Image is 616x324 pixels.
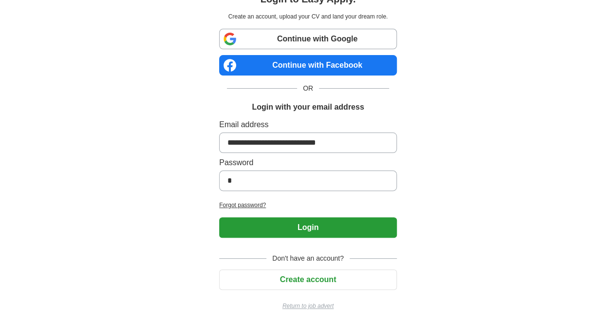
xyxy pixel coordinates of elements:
a: Continue with Facebook [219,55,397,76]
a: Return to job advert [219,302,397,310]
a: Continue with Google [219,29,397,49]
label: Password [219,157,397,169]
a: Forgot password? [219,201,397,210]
button: Login [219,217,397,238]
span: Don't have an account? [266,253,350,264]
button: Create account [219,269,397,290]
p: Create an account, upload your CV and land your dream role. [221,12,395,21]
span: OR [297,83,319,94]
label: Email address [219,119,397,131]
a: Create account [219,275,397,284]
h1: Login with your email address [252,101,364,113]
